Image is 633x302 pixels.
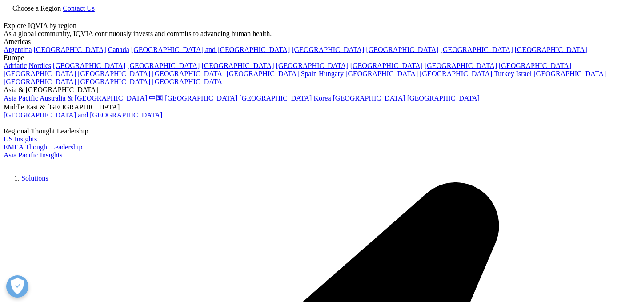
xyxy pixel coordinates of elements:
div: Asia & [GEOGRAPHIC_DATA] [4,86,629,94]
a: [GEOGRAPHIC_DATA] [53,62,125,69]
a: Argentina [4,46,32,53]
a: [GEOGRAPHIC_DATA] [420,70,492,77]
a: [GEOGRAPHIC_DATA] [407,94,480,102]
a: [GEOGRAPHIC_DATA] [201,62,274,69]
a: [GEOGRAPHIC_DATA] [425,62,497,69]
div: Middle East & [GEOGRAPHIC_DATA] [4,103,629,111]
a: [GEOGRAPHIC_DATA] [78,70,150,77]
a: Canada [108,46,129,53]
a: [GEOGRAPHIC_DATA] [78,78,150,85]
div: Europe [4,54,629,62]
a: [GEOGRAPHIC_DATA] [152,70,224,77]
a: US Insights [4,135,37,143]
a: Hungary [319,70,344,77]
a: Israel [516,70,532,77]
a: [GEOGRAPHIC_DATA] [499,62,571,69]
div: Americas [4,38,629,46]
a: 中国 [149,94,163,102]
a: [GEOGRAPHIC_DATA] [165,94,237,102]
a: [GEOGRAPHIC_DATA] [366,46,438,53]
a: [GEOGRAPHIC_DATA] and [GEOGRAPHIC_DATA] [4,111,162,119]
a: Adriatic [4,62,27,69]
a: Contact Us [63,4,95,12]
a: [GEOGRAPHIC_DATA] [345,70,418,77]
a: [GEOGRAPHIC_DATA] [515,46,587,53]
a: Asia Pacific [4,94,38,102]
a: Korea [313,94,331,102]
a: EMEA Thought Leadership [4,143,82,151]
a: [GEOGRAPHIC_DATA] [239,94,312,102]
a: [GEOGRAPHIC_DATA] [292,46,364,53]
a: [GEOGRAPHIC_DATA] [333,94,405,102]
span: Choose a Region [12,4,61,12]
div: Explore IQVIA by region [4,22,629,30]
a: [GEOGRAPHIC_DATA] [34,46,106,53]
a: [GEOGRAPHIC_DATA] [4,70,76,77]
button: Open Preferences [6,275,28,298]
a: Turkey [494,70,514,77]
a: [GEOGRAPHIC_DATA] [226,70,299,77]
a: [GEOGRAPHIC_DATA] [4,78,76,85]
a: Spain [301,70,317,77]
a: [GEOGRAPHIC_DATA] [152,78,224,85]
a: Nordics [28,62,51,69]
a: [GEOGRAPHIC_DATA] [127,62,200,69]
a: [GEOGRAPHIC_DATA] [350,62,423,69]
a: [GEOGRAPHIC_DATA] and [GEOGRAPHIC_DATA] [131,46,290,53]
a: Australia & [GEOGRAPHIC_DATA] [40,94,147,102]
a: Asia Pacific Insights [4,151,62,159]
div: Regional Thought Leadership [4,127,629,135]
a: [GEOGRAPHIC_DATA] [276,62,349,69]
a: Solutions [21,174,48,182]
a: [GEOGRAPHIC_DATA] [533,70,606,77]
a: [GEOGRAPHIC_DATA] [441,46,513,53]
div: As a global community, IQVIA continuously invests and commits to advancing human health. [4,30,629,38]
